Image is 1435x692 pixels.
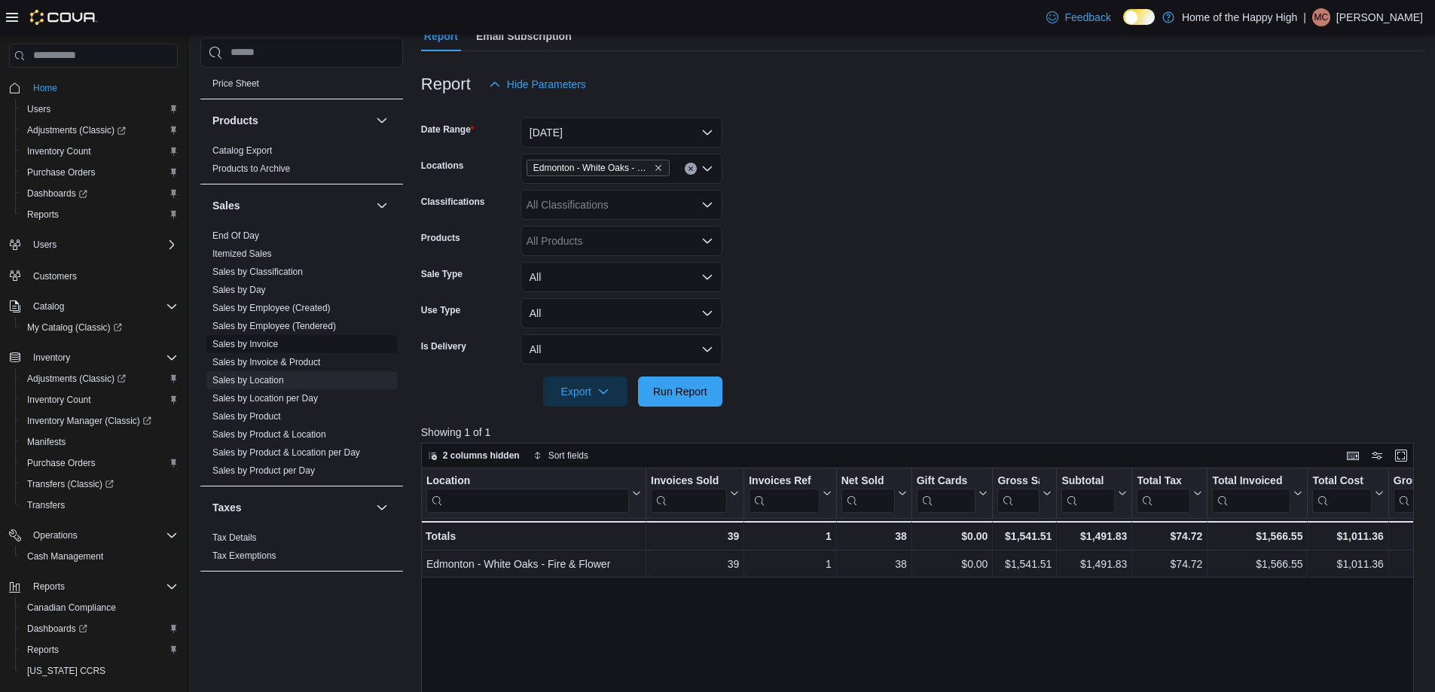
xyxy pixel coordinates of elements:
[15,389,184,410] button: Inventory Count
[27,478,114,490] span: Transfers (Classic)
[27,623,87,635] span: Dashboards
[421,340,466,352] label: Is Delivery
[1212,474,1290,489] div: Total Invoiced
[212,266,303,278] span: Sales by Classification
[21,475,120,493] a: Transfers (Classic)
[200,142,403,184] div: Products
[421,75,471,93] h3: Report
[552,376,618,407] span: Export
[426,527,641,545] div: Totals
[15,120,184,141] a: Adjustments (Classic)
[27,349,76,367] button: Inventory
[200,529,403,571] div: Taxes
[1040,2,1116,32] a: Feedback
[21,641,178,659] span: Reports
[916,474,975,489] div: Gift Cards
[15,99,184,120] button: Users
[916,527,988,545] div: $0.00
[997,527,1052,545] div: $1,541.51
[749,474,831,513] button: Invoices Ref
[21,620,93,638] a: Dashboards
[1123,9,1155,25] input: Dark Mode
[997,555,1052,573] div: $1,541.51
[521,117,722,148] button: [DATE]
[3,77,184,99] button: Home
[27,103,50,115] span: Users
[15,618,184,639] a: Dashboards
[212,465,315,476] a: Sales by Product per Day
[651,527,739,545] div: 39
[27,457,96,469] span: Purchase Orders
[997,474,1052,513] button: Gross Sales
[212,248,272,260] span: Itemized Sales
[15,141,184,162] button: Inventory Count
[212,321,336,331] a: Sales by Employee (Tendered)
[443,450,520,462] span: 2 columns hidden
[212,550,276,561] a: Tax Exemptions
[27,550,103,562] span: Cash Management
[749,474,819,513] div: Invoices Ref
[841,555,907,573] div: 38
[21,662,178,680] span: Washington CCRS
[212,532,257,544] span: Tax Details
[212,428,326,441] span: Sales by Product & Location
[21,454,178,472] span: Purchase Orders
[749,527,831,545] div: 1
[33,352,70,364] span: Inventory
[527,160,670,176] span: Edmonton - White Oaks - Fire & Flower
[426,555,641,573] div: Edmonton - White Oaks - Fire & Flower
[3,296,184,317] button: Catalog
[15,453,184,474] button: Purchase Orders
[15,546,184,567] button: Cash Management
[21,184,178,203] span: Dashboards
[701,235,713,247] button: Open list of options
[1061,474,1127,513] button: Subtotal
[21,599,122,617] a: Canadian Compliance
[426,474,629,489] div: Location
[212,320,336,332] span: Sales by Employee (Tendered)
[27,322,122,334] span: My Catalog (Classic)
[15,431,184,453] button: Manifests
[212,163,290,174] a: Products to Archive
[421,232,460,244] label: Products
[212,550,276,562] span: Tax Exemptions
[1061,474,1115,489] div: Subtotal
[1312,527,1383,545] div: $1,011.36
[21,100,178,118] span: Users
[212,410,281,422] span: Sales by Product
[212,284,266,296] span: Sales by Day
[33,82,57,94] span: Home
[27,79,63,97] a: Home
[212,374,284,386] span: Sales by Location
[212,163,290,175] span: Products to Archive
[1312,474,1371,489] div: Total Cost
[212,248,272,259] a: Itemized Sales
[1314,8,1329,26] span: MC
[651,555,739,573] div: 39
[916,474,988,513] button: Gift Cards
[21,547,109,565] a: Cash Management
[21,662,111,680] a: [US_STATE] CCRS
[212,145,272,156] a: Catalog Export
[651,474,727,513] div: Invoices Sold
[426,474,641,513] button: Location
[521,298,722,328] button: All
[21,163,102,181] a: Purchase Orders
[21,319,178,337] span: My Catalog (Classic)
[3,347,184,368] button: Inventory
[1137,527,1202,545] div: $74.72
[421,304,460,316] label: Use Type
[373,111,391,130] button: Products
[997,474,1040,513] div: Gross Sales
[1312,474,1371,513] div: Total Cost
[426,474,629,513] div: Location
[21,319,128,337] a: My Catalog (Classic)
[27,394,91,406] span: Inventory Count
[212,198,240,213] h3: Sales
[21,641,65,659] a: Reports
[21,433,178,451] span: Manifests
[33,529,78,541] span: Operations
[33,581,65,593] span: Reports
[916,474,975,513] div: Gift Card Sales
[212,267,303,277] a: Sales by Classification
